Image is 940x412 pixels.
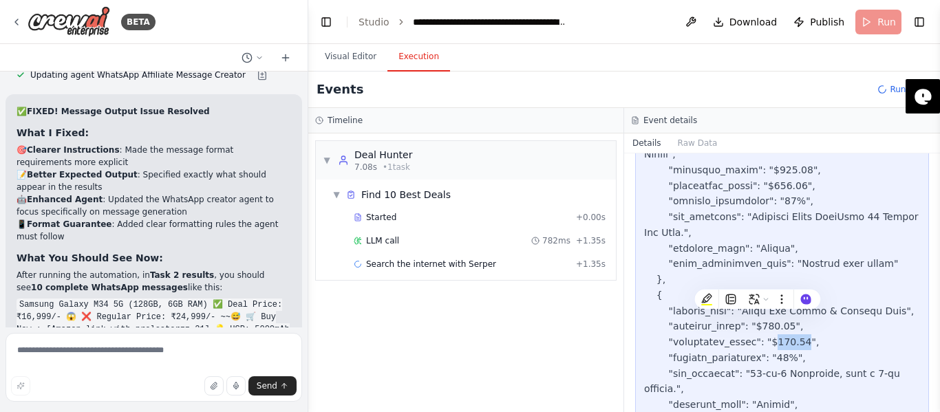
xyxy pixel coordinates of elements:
strong: What You Should See Now: [17,252,163,263]
code: Samsung Galaxy M34 5G (128GB, 6GB RAM) ✅ Deal Price: ₹16,999/- 😱 ❌ Regular Price: ₹24,999/- ~~😅 🛒... [17,299,290,398]
strong: Clearer Instructions [27,145,120,155]
span: + 1.35s [576,235,606,246]
p: 🎯 : Made the message format requirements more explicit 📝 : Specified exactly what should appear i... [17,144,291,243]
span: + 1.35s [576,259,606,270]
strong: 10 complete WhatsApp messages [31,283,188,292]
strong: Format Guarantee [27,219,111,229]
span: • 1 task [383,162,410,173]
span: Started [366,212,396,223]
button: Raw Data [670,133,726,153]
button: Send [248,376,297,395]
button: Show right sidebar [910,12,929,32]
span: ▼ [323,155,331,166]
h3: Event details [643,115,697,126]
h3: Timeline [328,115,363,126]
div: Deal Hunter [354,148,412,162]
strong: Better Expected Output [27,170,138,180]
strong: FIXED! Message Output Issue Resolved [27,107,210,116]
a: Studio [359,17,389,28]
span: 782ms [542,235,570,246]
h2: Events [317,80,363,99]
span: Publish [810,15,844,29]
span: + 0.00s [576,212,606,223]
button: Click to speak your automation idea [226,376,246,395]
button: Download [707,10,783,34]
strong: Enhanced Agent [27,195,103,204]
nav: breadcrumb [359,15,568,29]
p: After running the automation, in , you should see like this: [17,269,291,294]
button: Details [624,133,670,153]
button: Execution [387,43,450,72]
img: Logo [28,6,110,37]
button: Hide left sidebar [317,12,336,32]
h2: ✅ [17,105,291,118]
div: BETA [121,14,156,30]
button: Upload files [204,376,224,395]
span: Send [257,380,277,391]
strong: What I Fixed: [17,127,89,138]
button: Improve this prompt [11,376,30,395]
span: Find 10 Best Deals [361,188,451,202]
button: Publish [788,10,850,34]
span: Download [729,15,778,29]
span: Search the internet with Serper [366,259,496,270]
span: 7.08s [354,162,377,173]
span: ▼ [332,189,341,200]
button: Start a new chat [275,50,297,66]
button: Visual Editor [314,43,387,72]
span: Updating agent WhatsApp Affiliate Message Creator [30,69,246,80]
strong: Task 2 results [150,270,214,280]
span: LLM call [366,235,399,246]
span: Running... [890,84,932,95]
button: Switch to previous chat [236,50,269,66]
